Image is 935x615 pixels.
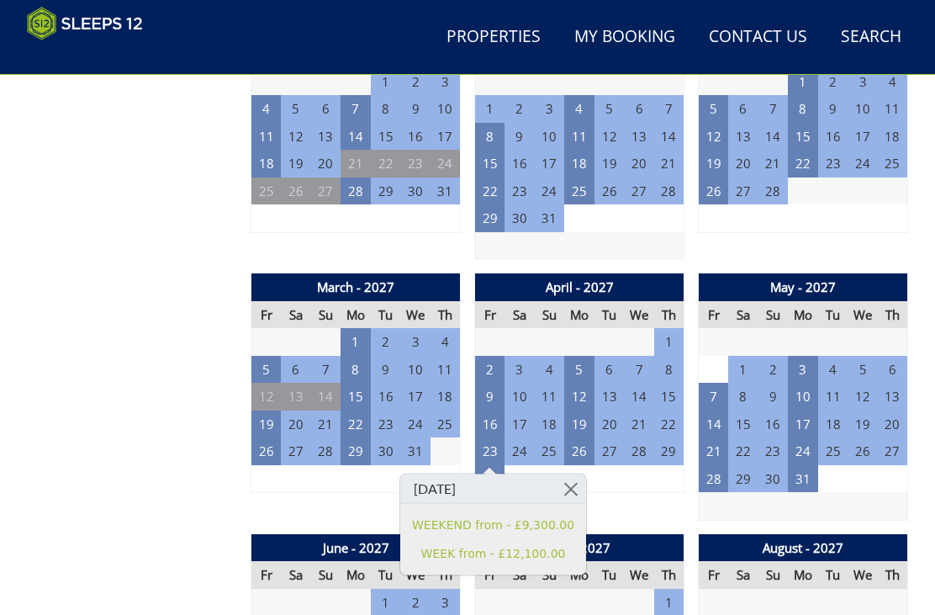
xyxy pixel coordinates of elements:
[654,383,684,411] td: 15
[400,328,431,356] td: 3
[251,383,282,411] td: 12
[728,150,758,178] td: 20
[728,123,758,151] td: 13
[758,561,789,589] th: Su
[535,95,565,123] td: 3
[341,561,371,589] th: Mo
[535,204,565,232] td: 31
[475,383,505,411] td: 9
[281,123,311,151] td: 12
[788,123,818,151] td: 15
[251,178,282,205] td: 25
[440,19,547,56] a: Properties
[311,123,341,151] td: 13
[412,544,574,562] a: WEEK from - £12,100.00
[281,561,311,589] th: Sa
[475,411,505,438] td: 16
[311,411,341,438] td: 21
[594,178,625,205] td: 26
[475,301,505,329] th: Fr
[341,301,371,329] th: Mo
[834,19,908,56] a: Search
[699,465,729,493] td: 28
[371,178,401,205] td: 29
[758,411,789,438] td: 16
[624,561,654,589] th: We
[371,561,401,589] th: Tu
[818,68,848,96] td: 2
[371,411,401,438] td: 23
[341,437,371,465] td: 29
[818,561,848,589] th: Tu
[758,465,789,493] td: 30
[400,411,431,438] td: 24
[564,178,594,205] td: 25
[699,150,729,178] td: 19
[788,437,818,465] td: 24
[412,516,574,533] a: WEEKEND from - £9,300.00
[504,95,535,123] td: 2
[728,383,758,411] td: 8
[341,411,371,438] td: 22
[535,411,565,438] td: 18
[431,383,461,411] td: 18
[818,95,848,123] td: 9
[281,301,311,329] th: Sa
[475,95,505,123] td: 1
[594,356,625,384] td: 6
[594,150,625,178] td: 19
[251,95,282,123] td: 4
[594,437,625,465] td: 27
[18,50,195,65] iframe: Customer reviews powered by Trustpilot
[878,150,908,178] td: 25
[504,301,535,329] th: Sa
[251,273,461,301] th: March - 2027
[788,561,818,589] th: Mo
[788,411,818,438] td: 17
[654,178,684,205] td: 28
[251,437,282,465] td: 26
[400,178,431,205] td: 30
[431,95,461,123] td: 10
[504,356,535,384] td: 3
[431,123,461,151] td: 17
[371,437,401,465] td: 30
[728,178,758,205] td: 27
[654,150,684,178] td: 21
[371,123,401,151] td: 15
[594,301,625,329] th: Tu
[788,465,818,493] td: 31
[878,383,908,411] td: 13
[281,437,311,465] td: 27
[654,437,684,465] td: 29
[475,123,505,151] td: 8
[251,411,282,438] td: 19
[431,301,461,329] th: Th
[311,150,341,178] td: 20
[699,383,729,411] td: 7
[535,178,565,205] td: 24
[878,561,908,589] th: Th
[788,95,818,123] td: 8
[431,356,461,384] td: 11
[818,437,848,465] td: 25
[702,19,814,56] a: Contact Us
[251,561,282,589] th: Fr
[564,437,594,465] td: 26
[758,95,789,123] td: 7
[311,301,341,329] th: Su
[311,437,341,465] td: 28
[535,437,565,465] td: 25
[878,68,908,96] td: 4
[371,68,401,96] td: 1
[624,301,654,329] th: We
[848,68,878,96] td: 3
[594,561,625,589] th: Tu
[27,7,143,40] img: Sleeps 12
[878,437,908,465] td: 27
[535,150,565,178] td: 17
[848,411,878,438] td: 19
[341,356,371,384] td: 8
[594,383,625,411] td: 13
[535,301,565,329] th: Su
